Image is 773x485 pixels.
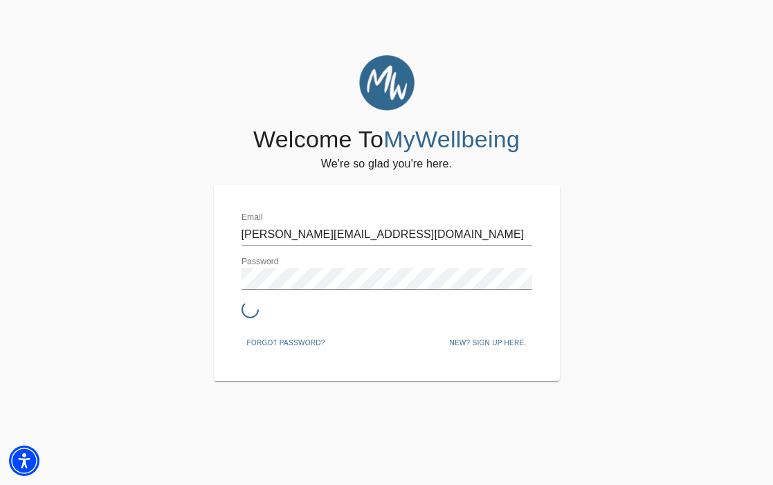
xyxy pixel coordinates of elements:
[9,446,39,476] div: Accessibility Menu
[383,126,520,152] span: MyWellbeing
[242,336,331,347] a: Forgot password?
[444,333,531,354] button: New? Sign up here.
[242,214,263,222] label: Email
[247,337,325,349] span: Forgot password?
[359,55,415,111] img: MyWellbeing
[242,258,279,266] label: Password
[449,337,526,349] span: New? Sign up here.
[321,154,452,174] h6: We're so glad you're here.
[253,125,520,154] h4: Welcome To
[242,333,331,354] button: Forgot password?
